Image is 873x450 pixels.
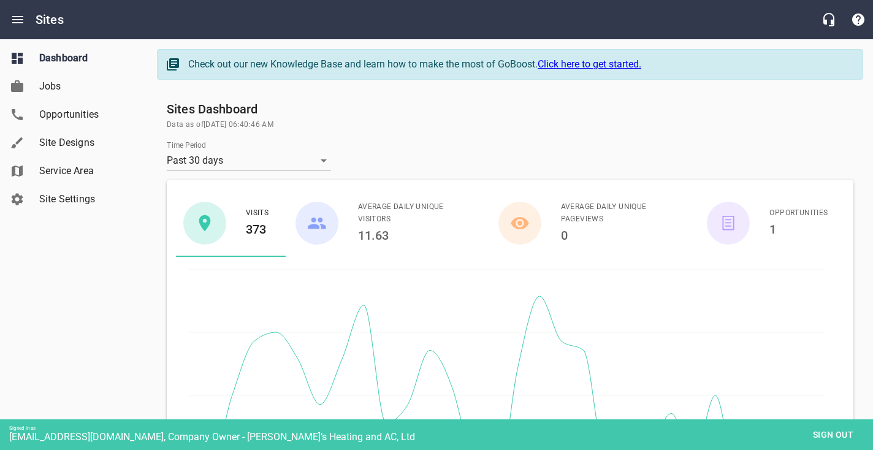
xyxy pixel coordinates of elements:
[246,207,269,219] span: Visits
[769,207,828,219] span: Opportunities
[3,5,32,34] button: Open drawer
[167,99,853,119] h6: Sites Dashboard
[769,219,828,239] h6: 1
[39,164,132,178] span: Service Area
[9,425,873,431] div: Signed in as
[802,424,864,446] button: Sign out
[9,431,873,443] div: [EMAIL_ADDRESS][DOMAIN_NAME], Company Owner - [PERSON_NAME]’s Heating and AC, Ltd
[561,226,681,245] h6: 0
[39,51,132,66] span: Dashboard
[538,58,641,70] a: Click here to get started.
[358,226,469,245] h6: 11.63
[39,192,132,207] span: Site Settings
[39,135,132,150] span: Site Designs
[246,219,269,239] h6: 373
[561,201,681,226] span: Average Daily Unique Pageviews
[39,79,132,94] span: Jobs
[807,427,859,443] span: Sign out
[167,119,853,131] span: Data as of [DATE] 06:40:46 AM
[167,151,331,170] div: Past 30 days
[358,201,469,226] span: Average Daily Unique Visitors
[167,142,206,149] label: Time Period
[188,57,850,72] div: Check out our new Knowledge Base and learn how to make the most of GoBoost.
[844,5,873,34] button: Support Portal
[39,107,132,122] span: Opportunities
[36,10,64,29] h6: Sites
[814,5,844,34] button: Live Chat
